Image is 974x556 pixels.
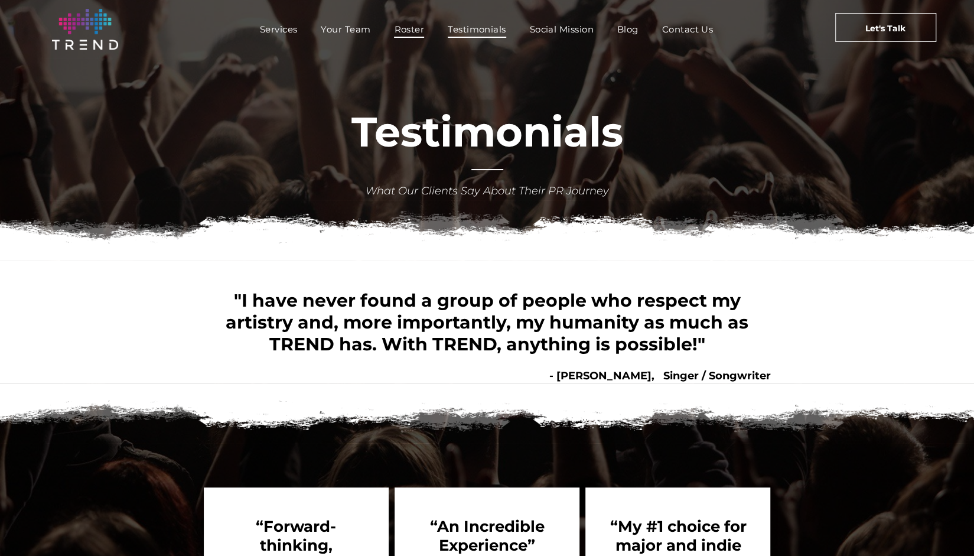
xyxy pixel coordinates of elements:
[650,21,725,38] a: Contact Us
[429,517,544,555] b: “An Incredible Experience”
[436,21,517,38] a: Testimonials
[394,21,424,38] span: Roster
[518,21,605,38] a: Social Mission
[52,9,118,50] img: logo
[549,369,771,382] b: - [PERSON_NAME], Singer / Songwriter
[313,183,662,199] div: What Our Clients Say About Their PR Journey
[382,21,436,38] a: Roster
[226,290,748,355] span: "I have never found a group of people who respect my artistry and, more importantly, my humanity ...
[605,21,650,38] a: Blog
[835,13,936,42] a: Let's Talk
[761,419,974,556] iframe: Chat Widget
[865,14,905,43] span: Let's Talk
[309,21,382,38] a: Your Team
[351,106,623,157] font: Testimonials
[248,21,310,38] a: Services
